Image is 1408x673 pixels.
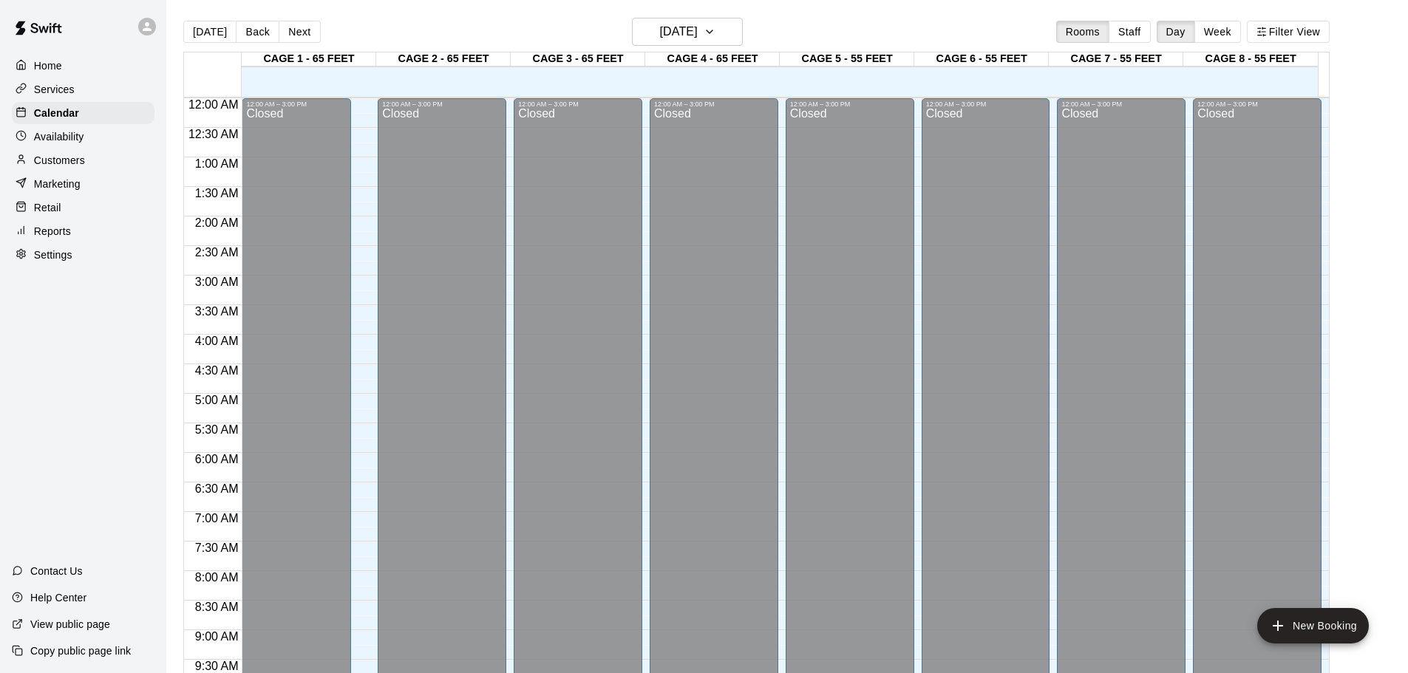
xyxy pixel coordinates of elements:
div: 12:00 AM – 3:00 PM [1197,100,1317,108]
div: 12:00 AM – 3:00 PM [1061,100,1181,108]
p: Services [34,82,75,97]
button: Filter View [1247,21,1330,43]
button: Rooms [1056,21,1109,43]
div: 12:00 AM – 3:00 PM [246,100,347,108]
span: 1:30 AM [191,187,242,199]
span: 5:30 AM [191,423,242,436]
span: 1:00 AM [191,157,242,170]
div: 12:00 AM – 3:00 PM [790,100,910,108]
div: CAGE 6 - 55 FEET [914,52,1049,66]
a: Customers [12,149,154,171]
button: Back [236,21,279,43]
div: CAGE 3 - 65 FEET [511,52,645,66]
span: 12:30 AM [185,128,242,140]
span: 6:00 AM [191,453,242,465]
p: Help Center [30,590,86,605]
p: Calendar [34,106,79,120]
span: 2:30 AM [191,246,242,259]
span: 7:30 AM [191,542,242,554]
div: CAGE 8 - 55 FEET [1183,52,1318,66]
p: Copy public page link [30,643,131,658]
div: 12:00 AM – 3:00 PM [518,100,638,108]
button: [DATE] [183,21,237,43]
a: Calendar [12,102,154,124]
h6: [DATE] [660,21,698,42]
div: 12:00 AM – 3:00 PM [382,100,502,108]
button: Week [1194,21,1241,43]
div: CAGE 1 - 65 FEET [242,52,376,66]
span: 8:30 AM [191,601,242,613]
span: 8:00 AM [191,571,242,584]
p: Reports [34,224,71,239]
div: 12:00 AM – 3:00 PM [926,100,1046,108]
div: CAGE 2 - 65 FEET [376,52,511,66]
span: 3:30 AM [191,305,242,318]
span: 9:30 AM [191,660,242,672]
p: Contact Us [30,564,83,578]
button: Next [279,21,320,43]
button: Staff [1109,21,1151,43]
span: 7:00 AM [191,512,242,525]
span: 2:00 AM [191,216,242,229]
button: Day [1157,21,1195,43]
p: Marketing [34,177,81,191]
span: 4:30 AM [191,364,242,377]
a: Services [12,78,154,100]
div: CAGE 7 - 55 FEET [1049,52,1183,66]
span: 12:00 AM [185,98,242,111]
a: Settings [12,244,154,266]
p: View public page [30,617,110,632]
button: add [1257,608,1369,643]
p: Settings [34,247,72,262]
button: [DATE] [632,18,743,46]
span: 6:30 AM [191,482,242,495]
a: Reports [12,220,154,242]
a: Retail [12,197,154,219]
a: Marketing [12,173,154,195]
a: Availability [12,126,154,148]
p: Home [34,58,62,73]
span: 4:00 AM [191,335,242,347]
div: 12:00 AM – 3:00 PM [654,100,774,108]
p: Customers [34,153,85,168]
div: CAGE 5 - 55 FEET [780,52,914,66]
a: Home [12,55,154,77]
span: 5:00 AM [191,394,242,406]
span: 9:00 AM [191,630,242,643]
span: 3:00 AM [191,276,242,288]
div: CAGE 4 - 65 FEET [645,52,780,66]
p: Availability [34,129,84,144]
p: Retail [34,200,61,215]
